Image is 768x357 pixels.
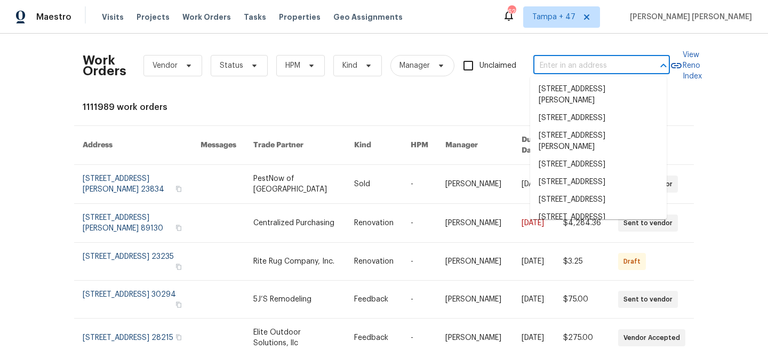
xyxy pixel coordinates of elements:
[285,60,300,71] span: HPM
[437,204,513,243] td: [PERSON_NAME]
[174,332,183,342] button: Copy Address
[437,243,513,281] td: [PERSON_NAME]
[532,12,575,22] span: Tampa + 47
[83,55,126,76] h2: Work Orders
[513,126,555,165] th: Due Date
[174,262,183,272] button: Copy Address
[533,58,640,74] input: Enter in an address
[245,204,346,243] td: Centralized Purchasing
[174,223,183,233] button: Copy Address
[479,60,516,72] span: Unclaimed
[245,243,346,281] td: Rite Rug Company, Inc.
[342,60,357,71] span: Kind
[102,12,124,22] span: Visits
[670,50,702,82] a: View Reno Index
[402,165,437,204] td: -
[402,281,437,319] td: -
[402,126,437,165] th: HPM
[74,126,192,165] th: Address
[244,13,266,21] span: Tasks
[346,281,402,319] td: Feedback
[192,126,245,165] th: Messages
[346,165,402,204] td: Sold
[153,60,178,71] span: Vendor
[626,12,752,22] span: [PERSON_NAME] [PERSON_NAME]
[530,156,667,173] li: [STREET_ADDRESS]
[437,165,513,204] td: [PERSON_NAME]
[245,281,346,319] td: 5J’S Remodeling
[174,184,183,194] button: Copy Address
[530,191,667,209] li: [STREET_ADDRESS]
[279,12,321,22] span: Properties
[245,165,346,204] td: PestNow of [GEOGRAPHIC_DATA]
[402,243,437,281] td: -
[182,12,231,22] span: Work Orders
[530,127,667,156] li: [STREET_ADDRESS][PERSON_NAME]
[346,243,402,281] td: Renovation
[656,58,671,73] button: Close
[83,102,685,113] div: 1111989 work orders
[437,126,513,165] th: Manager
[174,300,183,310] button: Copy Address
[36,12,71,22] span: Maestro
[346,126,402,165] th: Kind
[137,12,170,22] span: Projects
[333,12,403,22] span: Geo Assignments
[530,109,667,127] li: [STREET_ADDRESS]
[437,281,513,319] td: [PERSON_NAME]
[530,173,667,191] li: [STREET_ADDRESS]
[346,204,402,243] td: Renovation
[220,60,243,71] span: Status
[245,126,346,165] th: Trade Partner
[530,209,667,237] li: [STREET_ADDRESS][PERSON_NAME]
[399,60,430,71] span: Manager
[402,204,437,243] td: -
[530,81,667,109] li: [STREET_ADDRESS][PERSON_NAME]
[508,6,515,17] div: 625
